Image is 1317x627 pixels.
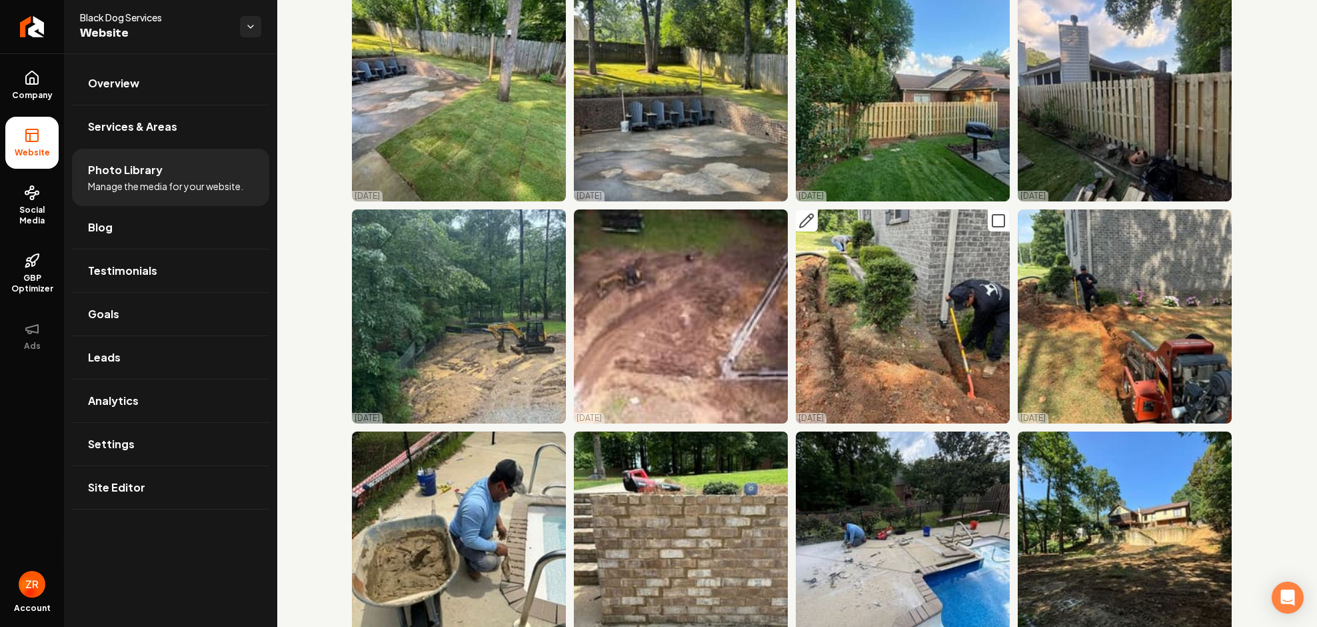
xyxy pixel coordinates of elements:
[88,263,157,279] span: Testimonials
[5,242,59,305] a: GBP Optimizer
[72,249,269,292] a: Testimonials
[88,436,135,452] span: Settings
[72,380,269,422] a: Analytics
[72,293,269,336] a: Goals
[1020,413,1046,424] p: [DATE]
[355,413,380,424] p: [DATE]
[5,310,59,362] button: Ads
[88,179,243,193] span: Manage the media for your website.
[5,174,59,237] a: Social Media
[88,306,119,322] span: Goals
[5,59,59,111] a: Company
[72,466,269,509] a: Site Editor
[80,24,229,43] span: Website
[88,75,139,91] span: Overview
[577,191,602,201] p: [DATE]
[355,191,380,201] p: [DATE]
[20,16,45,37] img: Rebolt Logo
[72,423,269,466] a: Settings
[19,341,46,352] span: Ads
[1018,209,1232,424] img: No alt text set for this photo
[72,105,269,148] a: Services & Areas
[7,90,58,101] span: Company
[72,336,269,379] a: Leads
[5,205,59,226] span: Social Media
[574,209,788,424] img: No alt text set for this photo
[1020,191,1046,201] p: [DATE]
[72,206,269,249] a: Blog
[798,413,824,424] p: [DATE]
[796,209,1010,424] img: No alt text set for this photo
[88,393,139,409] span: Analytics
[88,219,113,235] span: Blog
[88,119,177,135] span: Services & Areas
[1272,582,1304,614] div: Open Intercom Messenger
[88,480,145,496] span: Site Editor
[80,11,229,24] span: Black Dog Services
[577,413,602,424] p: [DATE]
[9,147,55,158] span: Website
[14,603,51,614] span: Account
[19,571,45,598] img: Zach Rucker
[5,273,59,294] span: GBP Optimizer
[798,191,824,201] p: [DATE]
[72,62,269,105] a: Overview
[88,350,121,366] span: Leads
[352,209,566,424] img: No alt text set for this photo
[19,571,45,598] button: Open user button
[88,162,163,178] span: Photo Library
